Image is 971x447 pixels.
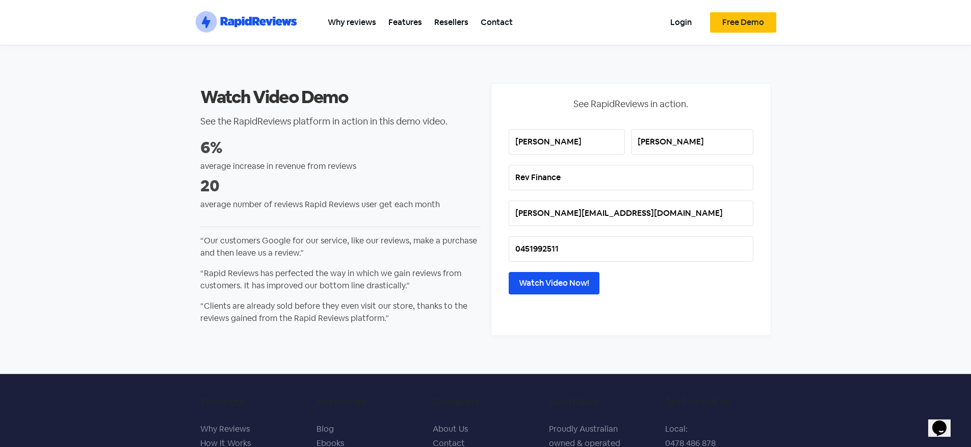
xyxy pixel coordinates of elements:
[665,395,771,408] h5: Text or call us.
[200,160,481,172] p: average increase in revenue from reviews
[509,129,625,155] input: First name*
[509,236,753,262] input: Mobile number*
[475,11,519,34] a: Contact
[509,201,753,226] input: Email address*
[433,395,539,408] h5: Company
[928,406,961,437] iframe: chat widget
[549,395,655,408] h5: Australian
[509,272,599,294] input: Watch Video Now!
[317,424,334,434] a: Blog
[200,395,306,408] h5: Products
[200,86,481,108] h2: Watch Video Demo
[200,300,481,325] p: “Clients are already sold before they even visit our store, thanks to the reviews gained from the...
[200,424,250,434] a: Why Reviews
[200,175,220,196] strong: 20
[382,11,428,34] a: Features
[509,97,753,111] p: See RapidReviews in action.
[200,117,481,126] h2: See the RapidReviews platform in action in this demo video.
[200,267,481,292] p: “Rapid Reviews has perfected the way in which we gain reviews from customers. It has improved our...
[631,129,753,155] input: Last name*
[322,11,382,34] a: Why reviews
[200,198,481,211] p: average number of reviews Rapid Reviews user get each month
[317,395,423,408] h5: Resources
[722,18,764,27] span: Free Demo
[433,424,468,434] a: About Us
[664,11,698,34] a: Login
[428,11,475,34] a: Resellers
[509,165,753,190] input: Business name*
[710,12,776,33] a: Free Demo
[200,137,223,158] strong: 6%
[200,235,481,259] p: “Our customers Google for our service, like our reviews, make a purchase and then leave us a revi...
